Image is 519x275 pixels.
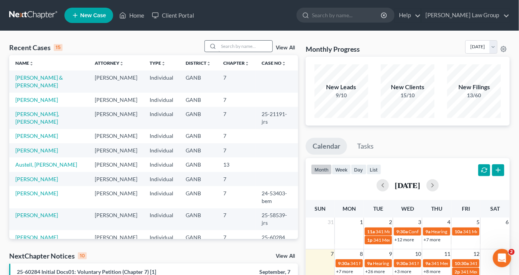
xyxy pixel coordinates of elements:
[374,205,384,212] span: Tue
[381,92,435,99] div: 15/10
[180,93,217,107] td: GANB
[180,186,217,208] td: GANB
[9,43,63,52] div: Recent Cases
[15,176,58,182] a: [PERSON_NAME]
[455,269,460,275] span: 2p
[255,230,298,252] td: 25-60284
[143,129,180,143] td: Individual
[306,44,360,54] h3: Monthly Progress
[388,249,393,259] span: 9
[180,129,217,143] td: GANB
[490,205,500,212] span: Sat
[255,107,298,129] td: 25-21191-jrs
[315,92,368,99] div: 9/10
[473,249,480,259] span: 12
[89,157,143,172] td: [PERSON_NAME]
[217,93,255,107] td: 7
[80,13,106,18] span: New Case
[143,157,180,172] td: Individual
[255,208,298,230] td: 25-58539-jrs
[15,74,63,88] a: [PERSON_NAME] & [PERSON_NAME]
[255,186,298,208] td: 24-53403-bem
[359,218,364,227] span: 1
[143,143,180,157] td: Individual
[417,218,422,227] span: 3
[219,41,272,52] input: Search by name...
[95,60,124,66] a: Attorneyunfold_more
[505,218,510,227] span: 6
[180,230,217,252] td: GANB
[351,164,367,175] button: day
[315,83,368,92] div: New Leads
[143,107,180,129] td: Individual
[143,186,180,208] td: Individual
[161,61,166,66] i: unfold_more
[367,164,381,175] button: list
[351,138,381,155] a: Tasks
[217,143,255,157] td: 7
[15,97,58,103] a: [PERSON_NAME]
[327,218,334,227] span: 31
[217,129,255,143] td: 7
[367,260,372,266] span: 9a
[455,229,462,234] span: 10a
[423,268,440,274] a: +8 more
[150,60,166,66] a: Typeunfold_more
[409,229,496,234] span: Confirmation Hearing for [PERSON_NAME]
[425,260,430,266] span: 9a
[89,129,143,143] td: [PERSON_NAME]
[395,181,420,189] h2: [DATE]
[443,249,451,259] span: 11
[119,61,124,66] i: unfold_more
[217,208,255,230] td: 7
[396,229,408,234] span: 9:30a
[217,157,255,172] td: 13
[245,61,249,66] i: unfold_more
[425,229,430,234] span: 9a
[143,70,180,92] td: Individual
[359,249,364,259] span: 8
[143,172,180,186] td: Individual
[336,268,353,274] a: +7 more
[367,237,372,243] span: 1p
[447,92,501,99] div: 13/60
[431,260,500,266] span: 341 Meeting for [PERSON_NAME]
[89,70,143,92] td: [PERSON_NAME]
[509,249,515,255] span: 2
[223,60,249,66] a: Chapterunfold_more
[148,8,198,22] a: Client Portal
[395,8,421,22] a: Help
[143,230,180,252] td: Individual
[54,44,63,51] div: 15
[343,205,356,212] span: Mon
[89,143,143,157] td: [PERSON_NAME]
[143,208,180,230] td: Individual
[373,237,442,243] span: 341 Meeting for [PERSON_NAME]
[350,260,460,266] span: 341 Meeting for [PERSON_NAME] & [PERSON_NAME]
[373,260,433,266] span: Hearing for [PERSON_NAME]
[78,252,87,259] div: 10
[394,268,411,274] a: +3 more
[89,172,143,186] td: [PERSON_NAME]
[455,260,469,266] span: 10:30a
[365,268,385,274] a: +26 more
[217,70,255,92] td: 7
[180,143,217,157] td: GANB
[180,172,217,186] td: GANB
[262,60,286,66] a: Case Nounfold_more
[15,133,58,139] a: [PERSON_NAME]
[15,190,58,196] a: [PERSON_NAME]
[409,260,478,266] span: 341 Meeting for [PERSON_NAME]
[217,230,255,252] td: 7
[431,205,442,212] span: Thu
[476,218,480,227] span: 5
[376,229,445,234] span: 341 Meeting for [PERSON_NAME]
[15,60,34,66] a: Nameunfold_more
[17,268,156,275] a: 25-60284 Initial Docs01: Voluntary Petition (Chapter 7) [1]
[311,164,332,175] button: month
[15,147,58,154] a: [PERSON_NAME]
[180,157,217,172] td: GANB
[89,208,143,230] td: [PERSON_NAME]
[115,8,148,22] a: Home
[89,107,143,129] td: [PERSON_NAME]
